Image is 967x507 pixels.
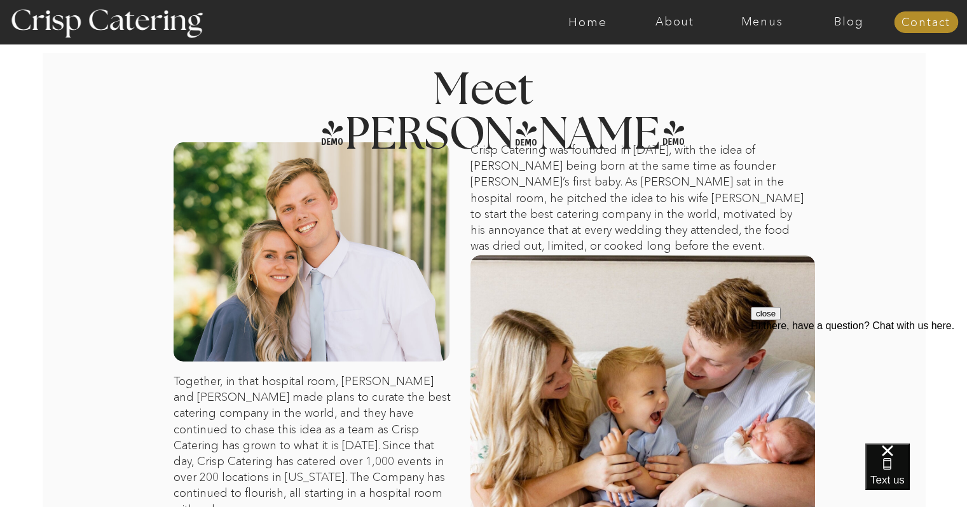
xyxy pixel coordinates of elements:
a: Home [544,16,631,29]
a: Menus [718,16,806,29]
a: About [631,16,718,29]
p: Crisp Catering was founded in [DATE], with the idea of [PERSON_NAME] being born at the same time ... [470,142,807,255]
iframe: podium webchat widget prompt [751,307,967,459]
a: Blog [806,16,893,29]
a: Contact [894,17,958,29]
iframe: podium webchat widget bubble [865,443,967,507]
h2: Meet [PERSON_NAME] [319,69,648,119]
